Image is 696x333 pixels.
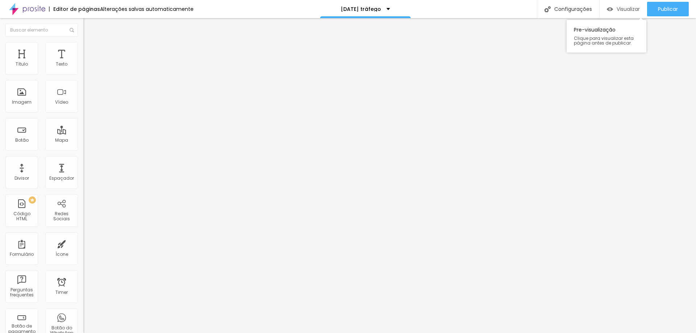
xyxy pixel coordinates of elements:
[12,100,32,105] div: Imagem
[567,20,646,53] div: Pre-visualização
[600,2,647,16] button: Visualizar
[83,18,696,333] iframe: Editor
[55,138,68,143] div: Mapa
[617,6,640,12] span: Visualizar
[100,7,194,12] div: Alterações salvas automaticamente
[15,138,29,143] div: Botão
[49,7,100,12] div: Editor de páginas
[55,100,68,105] div: Vídeo
[16,62,28,67] div: Título
[55,290,68,295] div: Timer
[658,6,678,12] span: Publicar
[56,62,67,67] div: Texto
[49,176,74,181] div: Espaçador
[647,2,689,16] button: Publicar
[607,6,613,12] img: view-1.svg
[70,28,74,32] img: Icone
[5,24,78,37] input: Buscar elemento
[574,36,639,45] span: Clique para visualizar esta página antes de publicar.
[7,287,36,298] div: Perguntas frequentes
[55,252,68,257] div: Ícone
[341,7,381,12] p: [DATE] tráfego
[10,252,34,257] div: Formulário
[7,211,36,222] div: Código HTML
[47,211,76,222] div: Redes Sociais
[14,176,29,181] div: Divisor
[544,6,551,12] img: Icone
